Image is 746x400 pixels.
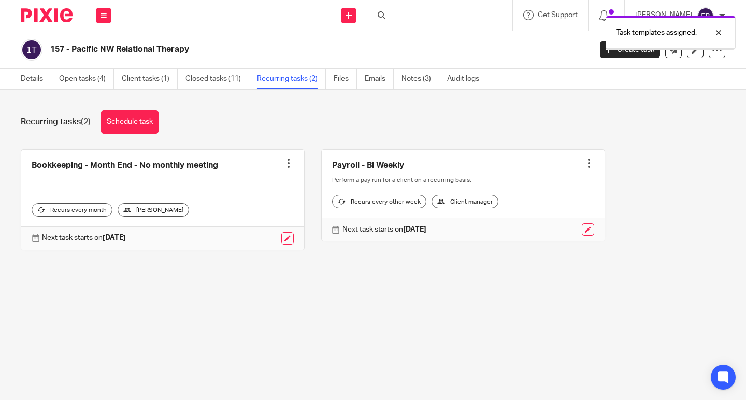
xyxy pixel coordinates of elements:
a: Details [21,69,51,89]
a: Audit logs [447,69,487,89]
strong: [DATE] [403,226,426,233]
div: [PERSON_NAME] [118,203,189,217]
a: Recurring tasks (2) [257,69,326,89]
strong: [DATE] [103,234,126,241]
a: Emails [365,69,394,89]
a: Create task [600,41,660,58]
p: Next task starts on [42,233,126,243]
div: Recurs every other week [332,195,426,208]
a: Files [334,69,357,89]
a: Closed tasks (11) [185,69,249,89]
a: Client tasks (1) [122,69,178,89]
img: Pixie [21,8,73,22]
span: (2) [81,118,91,126]
p: Next task starts on [342,224,426,235]
p: Task templates assigned. [616,27,697,38]
h1: Recurring tasks [21,117,91,127]
div: Client manager [432,195,498,208]
a: Schedule task [101,110,159,134]
img: svg%3E [21,39,42,61]
a: Open tasks (4) [59,69,114,89]
a: Notes (3) [401,69,439,89]
img: svg%3E [697,7,714,24]
div: Recurs every month [32,203,112,217]
h2: 157 - Pacific NW Relational Therapy [50,44,478,55]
